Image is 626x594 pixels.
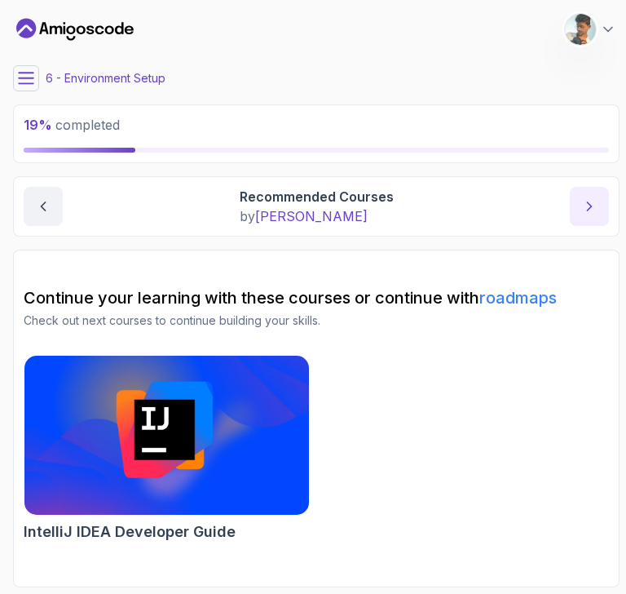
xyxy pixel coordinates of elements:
[24,313,609,329] p: Check out next courses to continue building your skills.
[24,356,309,515] img: IntelliJ IDEA Developer Guide card
[570,187,609,226] button: next content
[24,117,120,133] span: completed
[16,16,134,42] a: Dashboard
[24,187,63,226] button: previous content
[24,355,310,543] a: IntelliJ IDEA Developer Guide cardIntelliJ IDEA Developer Guide
[46,70,165,86] p: 6 - Environment Setup
[240,187,394,206] p: Recommended Courses
[479,288,557,308] a: roadmaps
[564,13,616,46] button: user profile image
[24,117,52,133] span: 19 %
[24,521,236,543] h2: IntelliJ IDEA Developer Guide
[565,14,596,45] img: user profile image
[255,208,368,224] span: [PERSON_NAME]
[240,206,394,226] p: by
[24,286,609,309] h2: Continue your learning with these courses or continue with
